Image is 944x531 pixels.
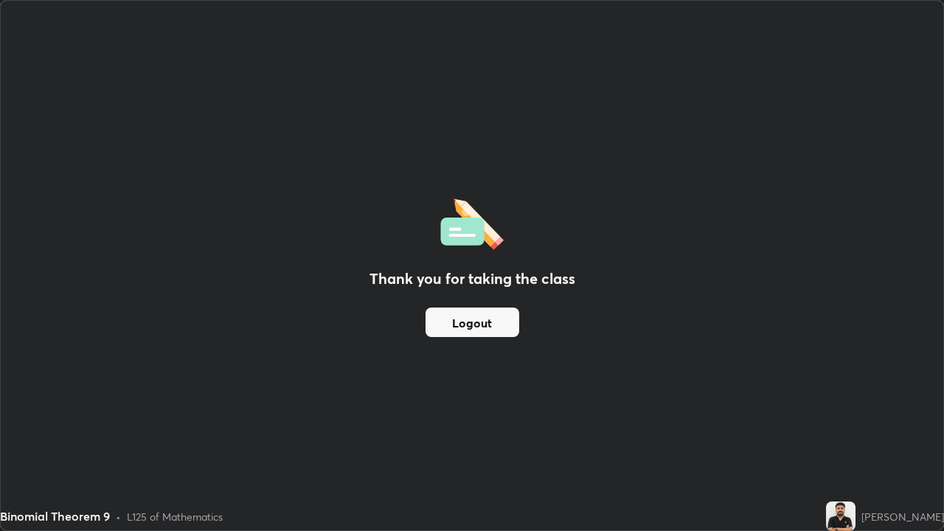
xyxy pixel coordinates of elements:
button: Logout [426,308,519,337]
img: a9ba632262ef428287db51fe8869eec0.jpg [826,502,855,531]
div: • [116,509,121,524]
img: offlineFeedback.1438e8b3.svg [440,194,504,250]
div: L125 of Mathematics [127,509,223,524]
div: [PERSON_NAME] [861,509,944,524]
h2: Thank you for taking the class [369,268,575,290]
